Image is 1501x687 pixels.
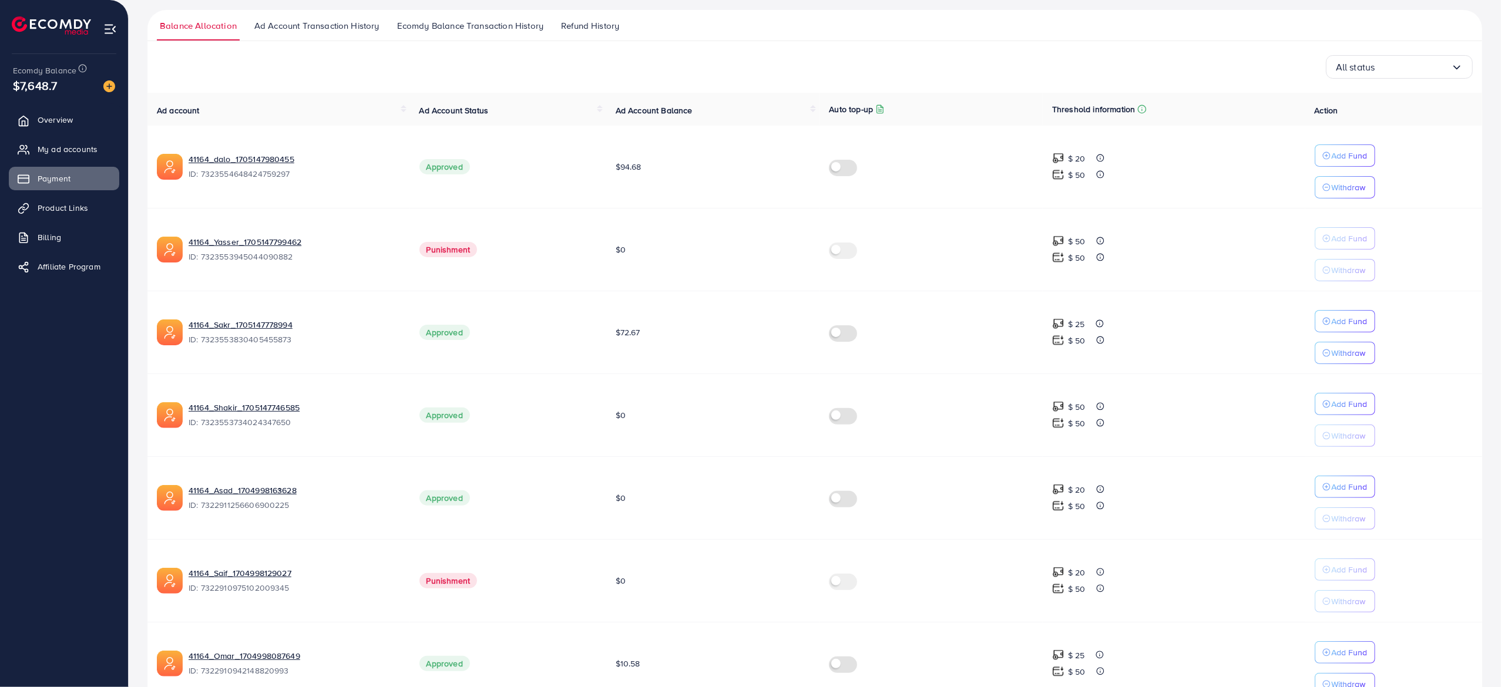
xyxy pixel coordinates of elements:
img: ic-ads-acc.e4c84228.svg [157,154,183,180]
a: 41164_Asad_1704998163628 [189,484,401,496]
p: $ 50 [1068,416,1086,430]
div: Search for option [1326,55,1473,79]
span: Ad Account Transaction History [254,19,380,32]
img: top-up amount [1052,169,1065,181]
span: My ad accounts [38,143,98,155]
img: ic-ads-acc.e4c84228.svg [157,237,183,262]
span: $94.68 [616,161,642,173]
a: 41164_Sakr_1705147778994 [189,319,401,331]
p: Withdraw [1332,346,1366,360]
img: top-up amount [1052,665,1065,678]
div: <span class='underline'>41164_Shakir_1705147746585</span></br>7323553734024347650 [189,402,401,429]
span: Approved [419,490,470,506]
span: ID: 7322910942148820993 [189,665,401,676]
div: <span class='underline'>41164_Saif_1704998129027</span></br>7322910975102009345 [189,567,401,594]
p: $ 25 [1068,317,1085,331]
span: Approved [419,159,470,174]
img: top-up amount [1052,152,1065,164]
p: $ 50 [1068,400,1086,414]
span: Ecomdy Balance Transaction History [397,19,543,32]
button: Add Fund [1315,558,1375,581]
button: Add Fund [1315,641,1375,664]
span: Ad Account Status [419,105,489,116]
button: Withdraw [1315,259,1375,281]
p: Withdraw [1332,263,1366,277]
img: top-up amount [1052,334,1065,346]
iframe: Chat [1451,634,1492,678]
div: <span class='underline'>41164_Sakr_1705147778994</span></br>7323553830405455873 [189,319,401,346]
p: Add Fund [1332,231,1368,245]
span: Approved [419,325,470,340]
span: ID: 7323554648424759297 [189,168,401,180]
a: Payment [9,167,119,190]
div: <span class='underline'>41164_Yasser_1705147799462</span></br>7323553945044090882 [189,236,401,263]
img: ic-ads-acc.e4c84228.svg [157,319,183,345]
span: Approved [419,408,470,423]
span: $7,648.7 [13,77,57,94]
p: Threshold information [1052,102,1135,116]
img: ic-ads-acc.e4c84228.svg [157,485,183,511]
div: <span class='underline'>41164_Asad_1704998163628</span></br>7322911256606900225 [189,484,401,511]
p: Withdraw [1332,511,1366,526]
p: $ 50 [1068,582,1086,596]
p: Add Fund [1332,645,1368,659]
img: top-up amount [1052,582,1065,595]
span: Ad account [157,105,200,116]
img: top-up amount [1052,500,1065,512]
span: Affiliate Program [38,261,100,272]
button: Add Fund [1315,393,1375,415]
button: Withdraw [1315,176,1375,198]
p: $ 20 [1068,565,1086,580]
span: Balance Allocation [160,19,237,32]
span: ID: 7323553830405455873 [189,334,401,345]
span: Punishment [419,242,478,257]
a: 41164_Yasser_1705147799462 [189,236,401,248]
img: top-up amount [1052,566,1065,578]
p: $ 50 [1068,234,1086,248]
img: top-up amount [1052,235,1065,247]
span: ID: 7323553945044090882 [189,251,401,262]
p: Withdraw [1332,180,1366,194]
button: Add Fund [1315,476,1375,498]
span: Ecomdy Balance [13,65,76,76]
input: Search for option [1375,58,1451,76]
span: Action [1315,105,1338,116]
button: Withdraw [1315,590,1375,612]
a: logo [12,16,91,35]
span: $0 [616,492,626,504]
button: Add Fund [1315,144,1375,167]
a: 41164_Omar_1704998087649 [189,650,401,662]
img: top-up amount [1052,483,1065,496]
img: top-up amount [1052,251,1065,264]
span: Approved [419,656,470,671]
img: top-up amount [1052,649,1065,661]
button: Add Fund [1315,310,1375,332]
button: Withdraw [1315,342,1375,364]
p: Add Fund [1332,314,1368,328]
div: <span class='underline'>41164_Omar_1704998087649</span></br>7322910942148820993 [189,650,401,677]
img: ic-ads-acc.e4c84228.svg [157,651,183,676]
p: $ 50 [1068,168,1086,182]
p: $ 50 [1068,251,1086,265]
a: 41164_Saif_1704998129027 [189,567,401,579]
div: <span class='underline'>41164_dalo_1705147980455</span></br>7323554648424759297 [189,153,401,180]
p: Add Fund [1332,563,1368,577]
img: menu [103,22,117,36]
span: Overview [38,114,73,126]
a: Product Links [9,196,119,220]
img: ic-ads-acc.e4c84228.svg [157,402,183,428]
p: Withdraw [1332,429,1366,443]
a: 41164_Shakir_1705147746585 [189,402,401,413]
span: ID: 7323553734024347650 [189,416,401,428]
span: Payment [38,173,70,184]
p: Withdraw [1332,594,1366,608]
a: 41164_dalo_1705147980455 [189,153,401,165]
span: Refund History [561,19,619,32]
button: Withdraw [1315,507,1375,530]
span: ID: 7322911256606900225 [189,499,401,511]
p: Auto top-up [829,102,873,116]
a: Overview [9,108,119,132]
span: Billing [38,231,61,243]
button: Add Fund [1315,227,1375,250]
p: $ 50 [1068,665,1086,679]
